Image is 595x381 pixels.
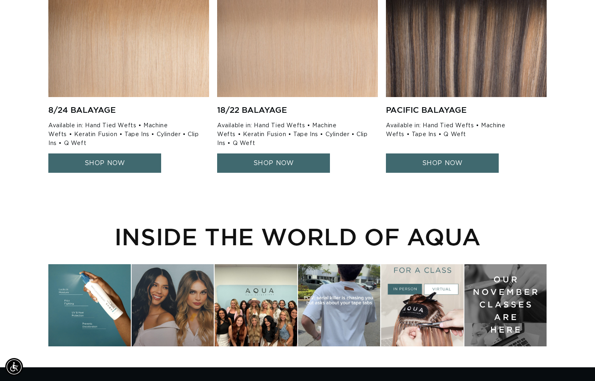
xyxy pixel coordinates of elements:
[386,153,499,173] a: SHOP NOW
[381,264,463,346] div: Instagram post opens in a popup
[386,104,541,116] h4: Pacific Balayage
[217,153,330,173] a: SHOP NOW
[298,264,380,346] div: Instagram post opens in a popup
[217,104,372,116] h4: 18/22 Balayage
[215,264,297,346] div: Instagram post opens in a popup
[132,264,214,346] div: Instagram post opens in a popup
[48,223,547,250] h2: INSIDE THE WORLD OF AQUA
[48,153,161,173] a: SHOP NOW
[5,358,23,376] div: Accessibility Menu
[217,121,372,148] p: Available in: Hand Tied Wefts • Machine Wefts • Keratin Fusion • Tape Ins • Cylinder • Clip Ins •...
[48,121,203,148] p: Available in: Hand Tied Wefts • Machine Wefts • Keratin Fusion • Tape Ins • Cylinder • Clip Ins •...
[48,104,203,116] h4: 8/24 Balayage
[386,121,541,139] p: Available in: Hand Tied Wefts • Machine Wefts • Tape Ins • Q Weft
[555,342,595,381] iframe: Chat Widget
[48,264,131,346] div: Instagram post opens in a popup
[464,264,547,346] div: Instagram post opens in a popup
